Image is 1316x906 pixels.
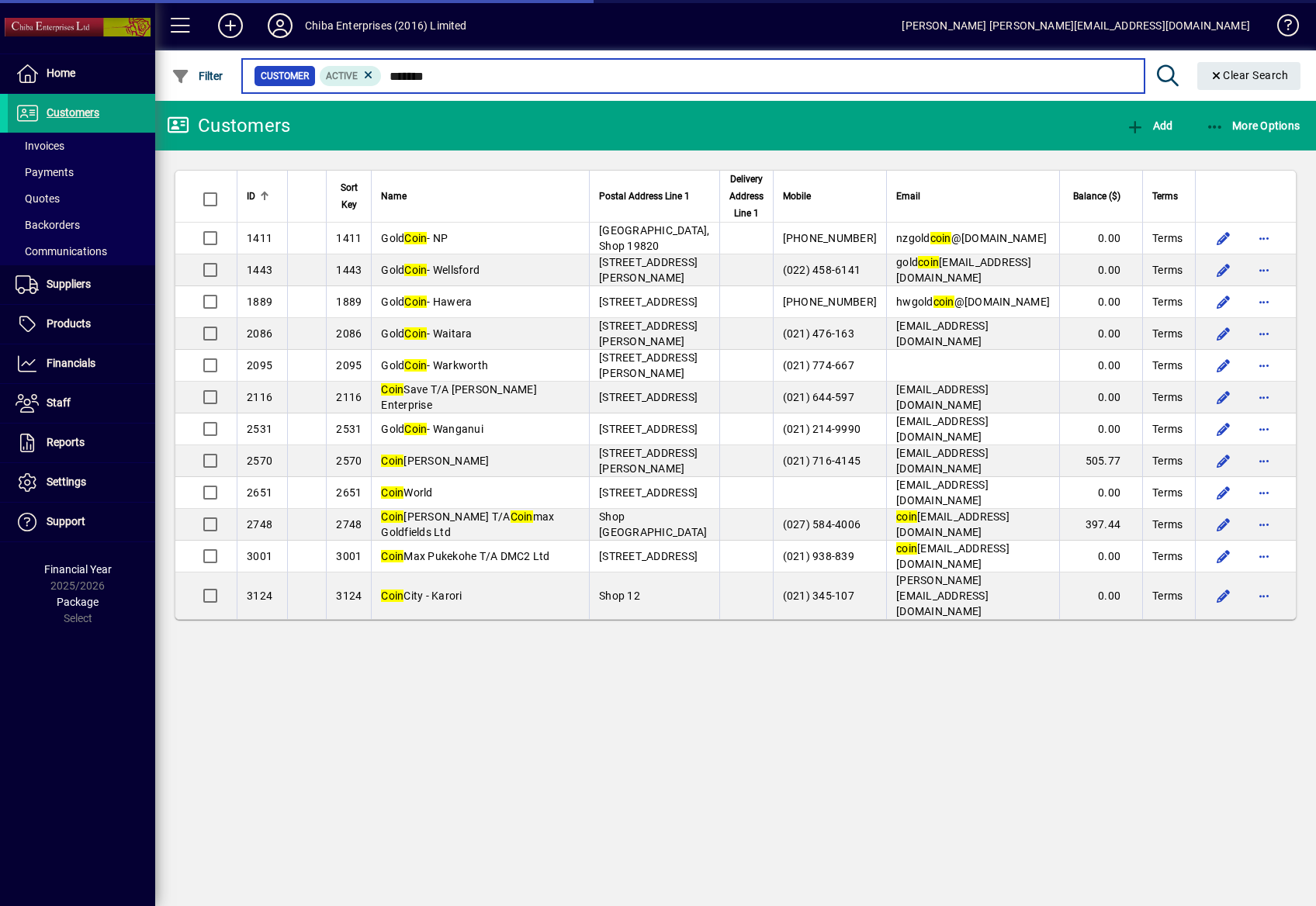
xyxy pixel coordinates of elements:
[599,351,698,379] span: [STREET_ADDRESS][PERSON_NAME]
[1266,3,1297,54] a: Knowledge Base
[381,455,403,467] em: Coin
[255,12,305,40] button: Profile
[16,166,74,178] span: Payments
[247,455,272,467] span: 2570
[1152,485,1183,500] span: Terms
[404,232,427,244] em: Coin
[1202,112,1304,140] button: More Options
[783,550,854,562] span: (021) 938-839
[896,383,989,411] span: [EMAIL_ADDRESS][DOMAIN_NAME]
[247,590,272,602] span: 3124
[336,423,362,435] span: 2531
[381,455,489,467] span: [PERSON_NAME]
[8,384,155,423] a: Staff
[902,13,1250,38] div: [PERSON_NAME] [PERSON_NAME][EMAIL_ADDRESS][DOMAIN_NAME]
[1211,583,1236,608] button: Edit
[404,264,427,276] em: Coin
[404,327,427,340] em: Coin
[16,219,80,231] span: Backorders
[247,264,272,276] span: 1443
[896,574,989,617] span: [PERSON_NAME][EMAIL_ADDRESS][DOMAIN_NAME]
[8,133,155,159] a: Invoices
[1206,119,1300,132] span: More Options
[599,423,698,435] span: [STREET_ADDRESS]
[783,423,861,435] span: (021) 214-9990
[8,185,155,212] a: Quotes
[8,305,155,344] a: Products
[896,510,1010,538] span: [EMAIL_ADDRESS][DOMAIN_NAME]
[336,518,362,531] span: 2748
[47,278,91,290] span: Suppliers
[336,359,362,372] span: 2095
[261,68,309,84] span: Customer
[1059,477,1142,509] td: 0.00
[896,188,1050,205] div: Email
[16,245,107,258] span: Communications
[1152,230,1183,246] span: Terms
[381,550,549,562] span: Max Pukekohe T/A DMC2 Ltd
[1059,318,1142,350] td: 0.00
[1210,69,1289,81] span: Clear Search
[1152,588,1183,603] span: Terms
[1059,541,1142,572] td: 0.00
[783,188,811,205] span: Mobile
[729,171,764,222] span: Delivery Address Line 1
[511,510,533,523] em: Coin
[404,296,427,308] em: Coin
[8,265,155,304] a: Suppliers
[896,542,917,555] em: coin
[247,550,272,562] span: 3001
[1211,480,1236,505] button: Edit
[381,590,462,602] span: City - Karori
[336,327,362,340] span: 2086
[896,256,1031,284] span: gold [EMAIL_ADDRESS][DOMAIN_NAME]
[247,296,272,308] span: 1889
[1211,289,1236,314] button: Edit
[1152,453,1183,469] span: Terms
[381,486,403,499] em: Coin
[783,188,878,205] div: Mobile
[1152,294,1183,309] span: Terms
[783,590,854,602] span: (021) 345-107
[1211,417,1236,441] button: Edit
[8,503,155,541] a: Support
[171,70,223,82] span: Filter
[1059,445,1142,477] td: 505.77
[599,320,698,348] span: [STREET_ADDRESS][PERSON_NAME]
[16,192,60,205] span: Quotes
[381,188,407,205] span: Name
[896,232,1047,244] span: nzgold @[DOMAIN_NAME]
[8,344,155,383] a: Financials
[1059,509,1142,541] td: 397.44
[1059,350,1142,382] td: 0.00
[44,563,112,576] span: Financial Year
[1211,258,1236,282] button: Edit
[783,327,854,340] span: (021) 476-163
[783,232,878,244] span: [PHONE_NUMBER]
[599,590,640,602] span: Shop 12
[336,590,362,602] span: 3124
[1252,583,1276,608] button: More options
[599,296,698,308] span: [STREET_ADDRESS]
[8,159,155,185] a: Payments
[247,391,272,403] span: 2116
[247,359,272,372] span: 2095
[168,62,227,90] button: Filter
[896,447,989,475] span: [EMAIL_ADDRESS][DOMAIN_NAME]
[336,391,362,403] span: 2116
[336,550,362,562] span: 3001
[47,515,85,527] span: Support
[381,264,480,276] span: Gold - Wellsford
[896,415,989,443] span: [EMAIL_ADDRESS][DOMAIN_NAME]
[381,486,432,499] span: World
[1211,385,1236,410] button: Edit
[247,232,272,244] span: 1411
[47,475,86,488] span: Settings
[783,518,861,531] span: (027) 584-4006
[1059,254,1142,286] td: 0.00
[1252,258,1276,282] button: More options
[1197,62,1301,90] button: Clear
[1152,358,1183,373] span: Terms
[1126,119,1172,132] span: Add
[599,550,698,562] span: [STREET_ADDRESS]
